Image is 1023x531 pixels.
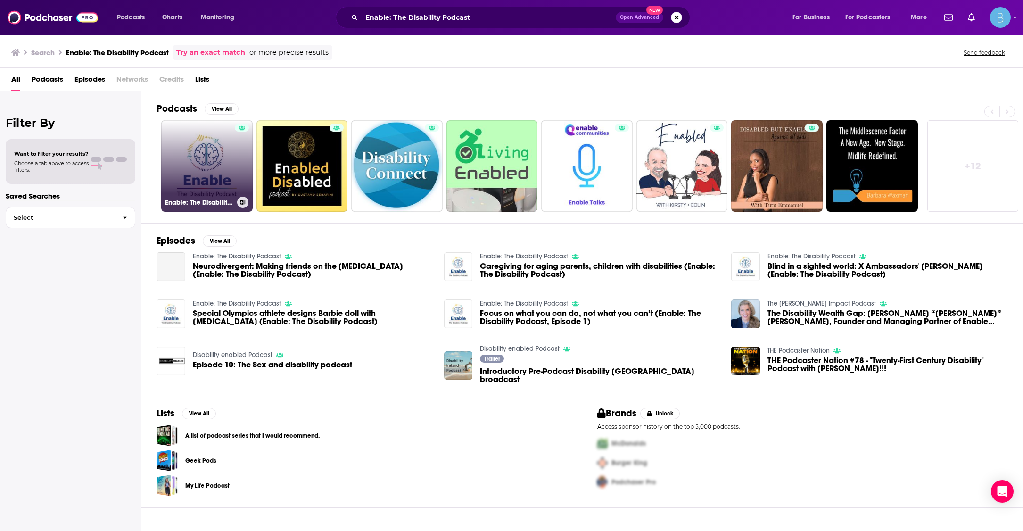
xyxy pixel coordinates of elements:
[611,478,656,486] span: Podchaser Pro
[193,299,281,307] a: Enable: The Disability Podcast
[193,351,272,359] a: Disability enabled Podcast
[444,252,473,281] img: Caregiving for aging parents, children with disabilities (Enable: The Disability Podcast)
[480,252,568,260] a: Enable: The Disability Podcast
[156,10,188,25] a: Charts
[74,72,105,91] a: Episodes
[157,299,185,328] img: Special Olympics athlete designs Barbie doll with Down syndrome (Enable: The Disability Podcast)
[904,10,939,25] button: open menu
[767,299,876,307] a: The Wharton Impact Podcast
[444,299,473,328] img: Focus on what you can do, not what you can’t (Enable: The Disability Podcast, Episode 1)
[157,475,178,496] a: My Life Podcast
[444,351,473,380] img: Introductory Pre-Podcast Disability Ireland broadcast
[110,10,157,25] button: open menu
[185,481,230,491] a: My Life Podcast
[767,347,830,355] a: THE Podcaster Nation
[32,72,63,91] a: Podcasts
[159,72,184,91] span: Credits
[6,207,135,228] button: Select
[157,252,185,281] a: Neurodivergent: Making friends on the autism spectrum (Enable: The Disability Podcast)
[731,252,760,281] img: Blind in a sighted world: X Ambassadors' Casey Harris (Enable: The Disability Podcast)
[597,407,636,419] h2: Brands
[620,15,659,20] span: Open Advanced
[11,72,20,91] span: All
[8,8,98,26] img: Podchaser - Follow, Share and Rate Podcasts
[116,72,148,91] span: Networks
[157,407,174,419] h2: Lists
[597,423,1007,430] p: Access sponsor history on the top 5,000 podcasts.
[66,48,169,57] h3: Enable: The Disability Podcast
[157,103,197,115] h2: Podcasts
[176,47,245,58] a: Try an exact match
[927,120,1019,212] a: +12
[961,49,1008,57] button: Send feedback
[157,347,185,375] img: Episode 10: The Sex and disability podcast
[767,262,1007,278] a: Blind in a sighted world: X Ambassadors' Casey Harris (Enable: The Disability Podcast)
[990,7,1011,28] img: User Profile
[845,11,891,24] span: For Podcasters
[182,408,216,419] button: View All
[201,11,234,24] span: Monitoring
[193,309,433,325] span: Special Olympics athlete designs Barbie doll with [MEDICAL_DATA] (Enable: The Disability Podcast)
[611,459,647,467] span: Burger King
[480,309,720,325] a: Focus on what you can do, not what you can’t (Enable: The Disability Podcast, Episode 1)
[991,480,1014,503] div: Open Intercom Messenger
[480,367,720,383] a: Introductory Pre-Podcast Disability Ireland broadcast
[767,309,1007,325] a: The Disability Wealth Gap: Regina “Gina” Kline, Founder and Managing Partner of Enable Ventures
[767,309,1007,325] span: The Disability Wealth Gap: [PERSON_NAME] “[PERSON_NAME]” [PERSON_NAME], Founder and Managing Part...
[193,361,352,369] span: Episode 10: The Sex and disability podcast
[990,7,1011,28] button: Show profile menu
[161,120,253,212] a: Enable: The Disability Podcast
[767,252,856,260] a: Enable: The Disability Podcast
[839,10,904,25] button: open menu
[6,215,115,221] span: Select
[731,299,760,328] img: The Disability Wealth Gap: Regina “Gina” Kline, Founder and Managing Partner of Enable Ventures
[157,450,178,471] a: Geek Pods
[767,357,1007,373] span: THE Podcaster Nation #78 - "Twenty-First Century Disability" Podcast with [PERSON_NAME]!!!
[157,235,195,247] h2: Episodes
[911,11,927,24] span: More
[157,425,178,446] a: A list of podcast series that I would recommend.
[185,456,216,466] a: Geek Pods
[162,11,182,24] span: Charts
[484,356,500,362] span: Trailer
[990,7,1011,28] span: Logged in as BLASTmedia
[616,12,663,23] button: Open AdvancedNew
[203,235,237,247] button: View All
[14,160,89,173] span: Choose a tab above to access filters.
[193,252,281,260] a: Enable: The Disability Podcast
[940,9,957,25] a: Show notifications dropdown
[195,72,209,91] a: Lists
[14,150,89,157] span: Want to filter your results?
[767,262,1007,278] span: Blind in a sighted world: X Ambassadors' [PERSON_NAME] (Enable: The Disability Podcast)
[646,6,663,15] span: New
[193,309,433,325] a: Special Olympics athlete designs Barbie doll with Down syndrome (Enable: The Disability Podcast)
[786,10,841,25] button: open menu
[157,103,239,115] a: PodcastsView All
[767,357,1007,373] a: THE Podcaster Nation #78 - "Twenty-First Century Disability" Podcast with Hollis Peirce!!!
[611,440,646,448] span: McDonalds
[480,262,720,278] a: Caregiving for aging parents, children with disabilities (Enable: The Disability Podcast)
[594,434,611,453] img: First Pro Logo
[480,345,560,353] a: Disability enabled Podcast
[247,47,329,58] span: for more precise results
[594,473,611,492] img: Third Pro Logo
[480,299,568,307] a: Enable: The Disability Podcast
[594,453,611,473] img: Second Pro Logo
[480,367,720,383] span: Introductory Pre-Podcast Disability [GEOGRAPHIC_DATA] broadcast
[185,431,320,441] a: A list of podcast series that I would recommend.
[792,11,830,24] span: For Business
